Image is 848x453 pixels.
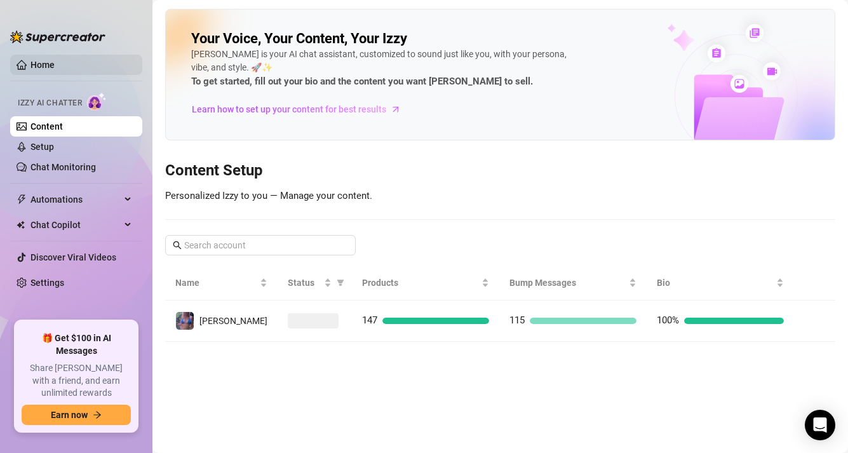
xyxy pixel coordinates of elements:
img: logo-BBDzfeDw.svg [10,30,105,43]
span: Bio [657,276,774,290]
a: Chat Monitoring [30,162,96,172]
span: arrow-right [389,103,402,116]
span: search [173,241,182,250]
span: Bump Messages [509,276,626,290]
button: Earn nowarrow-right [22,405,131,425]
input: Search account [184,238,338,252]
span: Name [175,276,257,290]
span: Personalized Izzy to you — Manage your content. [165,190,372,201]
span: Status [288,276,321,290]
span: thunderbolt [17,194,27,205]
span: Products [362,276,479,290]
span: filter [337,279,344,287]
span: Earn now [51,410,88,420]
span: 100% [657,314,679,326]
span: Learn how to set up your content for best results [192,102,386,116]
img: Jaylie [176,312,194,330]
div: Open Intercom Messenger [805,410,835,440]
th: Name [165,266,278,301]
img: ai-chatter-content-library-cLFOSyPT.png [638,10,835,140]
span: Chat Copilot [30,215,121,235]
th: Status [278,266,352,301]
span: 115 [509,314,525,326]
a: Settings [30,278,64,288]
span: filter [334,273,347,292]
h3: Content Setup [165,161,835,181]
span: 147 [362,314,377,326]
a: Setup [30,142,54,152]
span: Automations [30,189,121,210]
span: arrow-right [93,410,102,419]
span: Share [PERSON_NAME] with a friend, and earn unlimited rewards [22,362,131,400]
strong: To get started, fill out your bio and the content you want [PERSON_NAME] to sell. [191,76,533,87]
span: [PERSON_NAME] [199,316,267,326]
h2: Your Voice, Your Content, Your Izzy [191,30,407,48]
a: Discover Viral Videos [30,252,116,262]
th: Bump Messages [499,266,647,301]
th: Products [352,266,499,301]
a: Home [30,60,55,70]
span: 🎁 Get $100 in AI Messages [22,332,131,357]
img: AI Chatter [87,92,107,111]
img: Chat Copilot [17,220,25,229]
div: [PERSON_NAME] is your AI chat assistant, customized to sound just like you, with your persona, vi... [191,48,572,90]
a: Content [30,121,63,132]
a: Learn how to set up your content for best results [191,99,410,119]
span: Izzy AI Chatter [18,97,82,109]
th: Bio [647,266,794,301]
